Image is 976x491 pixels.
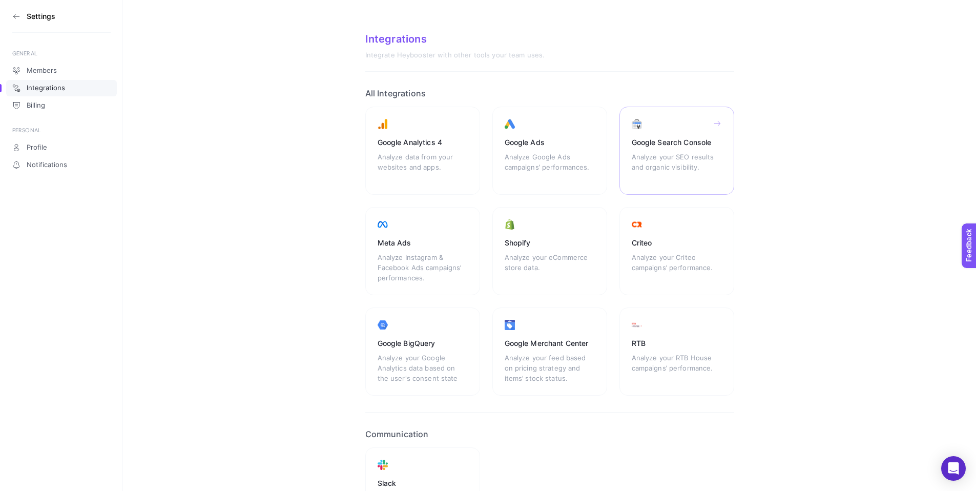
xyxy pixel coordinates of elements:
[378,252,468,283] div: Analyze Instagram & Facebook Ads campaigns’ performances.
[505,137,595,148] div: Google Ads
[505,338,595,349] div: Google Merchant Center
[6,157,117,173] a: Notifications
[941,456,966,481] div: Open Intercom Messenger
[505,152,595,182] div: Analyze Google Ads campaigns’ performances.
[6,97,117,114] a: Billing
[27,144,47,152] span: Profile
[12,126,111,134] div: PERSONAL
[378,238,468,248] div: Meta Ads
[632,338,722,349] div: RTB
[632,353,722,383] div: Analyze your RTB House campaigns’ performance.
[6,80,117,96] a: Integrations
[378,152,468,182] div: Analyze data from your websites and apps.
[27,101,45,110] span: Billing
[27,161,67,169] span: Notifications
[27,12,55,21] h3: Settings
[505,238,595,248] div: Shopify
[505,353,595,383] div: Analyze your feed based on pricing strategy and items’ stock status.
[378,353,468,383] div: Analyze your Google Analytics data based on the user's consent state
[365,429,734,439] h2: Communication
[27,84,65,92] span: Integrations
[6,63,117,79] a: Members
[632,252,722,283] div: Analyze your Criteo campaigns’ performance.
[12,49,111,57] div: GENERAL
[365,88,734,98] h2: All Integrations
[6,139,117,156] a: Profile
[632,137,722,148] div: Google Search Console
[27,67,57,75] span: Members
[378,478,468,488] div: Slack
[378,338,468,349] div: Google BigQuery
[505,252,595,283] div: Analyze your eCommerce store data.
[365,33,734,45] div: Integrations
[365,51,734,59] div: Integrate Heybooster with other tools your team uses.
[6,3,39,11] span: Feedback
[632,238,722,248] div: Criteo
[632,152,722,182] div: Analyze your SEO results and organic visibility.
[378,137,468,148] div: Google Analytics 4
